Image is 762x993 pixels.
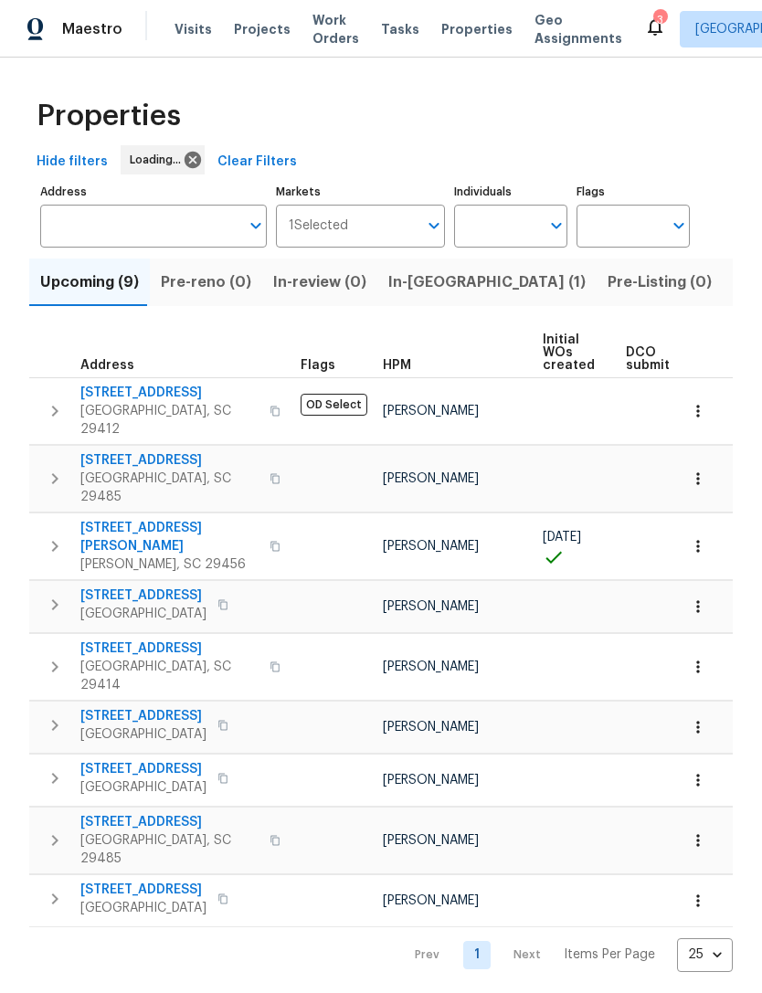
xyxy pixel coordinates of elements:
p: Items Per Page [564,945,655,964]
div: 25 [677,931,733,978]
div: Loading... [121,145,205,174]
span: [GEOGRAPHIC_DATA], SC 29412 [80,402,259,438]
span: OD Select [301,394,367,416]
span: [STREET_ADDRESS] [80,451,259,470]
label: Flags [577,186,690,197]
span: [PERSON_NAME] [383,405,479,417]
span: Initial WOs created [543,333,595,372]
span: Pre-Listing (0) [608,269,712,295]
span: Tasks [381,23,419,36]
span: Address [80,359,134,372]
span: Upcoming (9) [40,269,139,295]
a: Goto page 1 [463,941,491,969]
span: [PERSON_NAME], SC 29456 [80,555,259,574]
span: [GEOGRAPHIC_DATA] [80,899,206,917]
span: Properties [441,20,513,38]
span: Flags [301,359,335,372]
span: [STREET_ADDRESS] [80,760,206,778]
button: Open [544,213,569,238]
span: DCO submitted [626,346,692,372]
span: [STREET_ADDRESS][PERSON_NAME] [80,519,259,555]
span: Properties [37,107,181,125]
span: [GEOGRAPHIC_DATA] [80,725,206,744]
span: Projects [234,20,291,38]
span: Maestro [62,20,122,38]
span: Loading... [130,151,188,169]
span: [GEOGRAPHIC_DATA] [80,778,206,797]
span: [STREET_ADDRESS] [80,586,206,605]
span: [GEOGRAPHIC_DATA], SC 29485 [80,470,259,506]
span: [GEOGRAPHIC_DATA] [80,605,206,623]
span: Work Orders [312,11,359,48]
span: [STREET_ADDRESS] [80,881,206,899]
label: Individuals [454,186,567,197]
span: [PERSON_NAME] [383,721,479,734]
label: Markets [276,186,446,197]
span: [PERSON_NAME] [383,894,479,907]
span: [PERSON_NAME] [383,834,479,847]
span: [PERSON_NAME] [383,540,479,553]
span: [PERSON_NAME] [383,600,479,613]
span: [STREET_ADDRESS] [80,384,259,402]
span: [PERSON_NAME] [383,472,479,485]
span: HPM [383,359,411,372]
span: [GEOGRAPHIC_DATA], SC 29485 [80,831,259,868]
span: Geo Assignments [534,11,622,48]
button: Open [421,213,447,238]
div: 3 [653,11,666,29]
button: Hide filters [29,145,115,179]
span: [DATE] [543,531,581,544]
span: Clear Filters [217,151,297,174]
button: Open [666,213,692,238]
label: Address [40,186,267,197]
span: [STREET_ADDRESS] [80,813,259,831]
span: [PERSON_NAME] [383,660,479,673]
span: [PERSON_NAME] [383,774,479,787]
button: Clear Filters [210,145,304,179]
span: [GEOGRAPHIC_DATA], SC 29414 [80,658,259,694]
span: 1 Selected [289,218,348,234]
button: Open [243,213,269,238]
span: Pre-reno (0) [161,269,251,295]
span: In-review (0) [273,269,366,295]
span: In-[GEOGRAPHIC_DATA] (1) [388,269,586,295]
span: [STREET_ADDRESS] [80,707,206,725]
span: Visits [175,20,212,38]
span: Hide filters [37,151,108,174]
span: [STREET_ADDRESS] [80,639,259,658]
nav: Pagination Navigation [397,938,733,972]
